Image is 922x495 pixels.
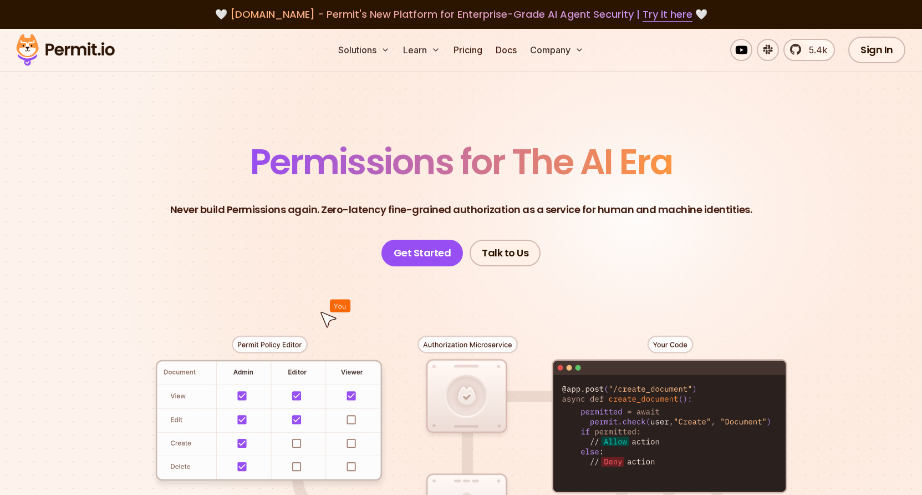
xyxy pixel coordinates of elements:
[491,39,521,61] a: Docs
[381,240,463,266] a: Get Started
[526,39,588,61] button: Company
[802,43,827,57] span: 5.4k
[470,240,541,266] a: Talk to Us
[643,7,692,22] a: Try it here
[848,37,905,63] a: Sign In
[783,39,835,61] a: 5.4k
[11,31,120,69] img: Permit logo
[170,202,752,218] p: Never build Permissions again. Zero-latency fine-grained authorization as a service for human and...
[27,7,895,22] div: 🤍 🤍
[250,137,673,186] span: Permissions for The AI Era
[230,7,692,21] span: [DOMAIN_NAME] - Permit's New Platform for Enterprise-Grade AI Agent Security |
[334,39,394,61] button: Solutions
[449,39,487,61] a: Pricing
[399,39,445,61] button: Learn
